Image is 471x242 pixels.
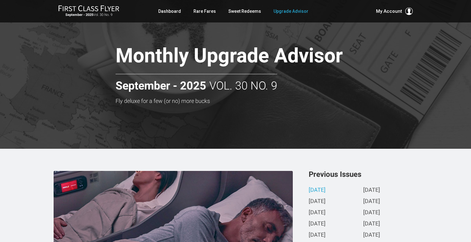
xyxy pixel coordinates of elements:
[376,7,402,15] span: My Account
[116,74,277,92] h2: Vol. 30 No. 9
[376,7,413,15] button: My Account
[116,98,387,104] h3: Fly deluxe for a few (or no) more bucks
[228,6,261,17] a: Sweet Redeems
[363,221,380,227] a: [DATE]
[193,6,216,17] a: Rare Fares
[58,5,119,17] a: First Class FlyerSeptember - 2025Vol. 30 No. 9
[363,210,380,216] a: [DATE]
[363,198,380,205] a: [DATE]
[158,6,181,17] a: Dashboard
[363,187,380,194] a: [DATE]
[58,13,119,17] small: Vol. 30 No. 9
[116,45,387,69] h1: Monthly Upgrade Advisor
[65,13,93,17] strong: September - 2025
[58,5,119,12] img: First Class Flyer
[274,6,308,17] a: Upgrade Advisor
[309,171,418,178] h3: Previous Issues
[363,232,380,239] a: [DATE]
[116,80,206,92] strong: September - 2025
[309,232,326,239] a: [DATE]
[309,210,326,216] a: [DATE]
[309,187,326,194] a: [DATE]
[309,221,326,227] a: [DATE]
[309,198,326,205] a: [DATE]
